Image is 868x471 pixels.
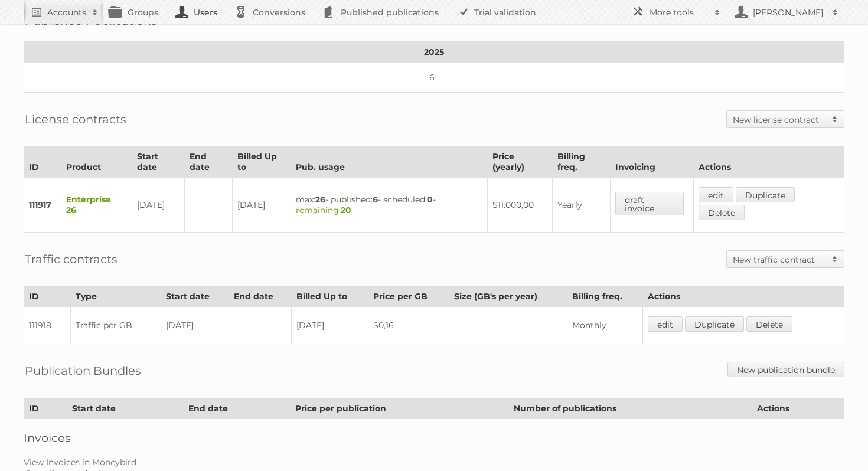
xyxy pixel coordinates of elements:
h2: Accounts [47,6,86,18]
th: Billed Up to [232,146,291,178]
strong: 6 [373,194,378,205]
th: Pub. usage [291,146,487,178]
h2: [PERSON_NAME] [750,6,827,18]
th: Invoicing [611,146,693,178]
a: View Invoices in Moneybird [24,457,136,467]
td: Yearly [552,178,610,233]
td: [DATE] [291,307,368,344]
h2: License contracts [25,110,126,128]
a: Duplicate [685,316,744,332]
td: Monthly [567,307,643,344]
th: Billing freq. [552,146,610,178]
span: remaining: [296,205,351,215]
h2: Invoices [24,431,844,445]
span: Toggle [826,251,844,267]
th: Actions [643,286,844,307]
th: Price (yearly) [487,146,552,178]
th: Start date [67,398,184,419]
h2: More tools [650,6,709,18]
th: Product [61,146,132,178]
th: Billed Up to [291,286,368,307]
a: edit [699,187,733,202]
td: [DATE] [132,178,184,233]
td: max: - published: - scheduled: - [291,178,487,233]
th: Billing freq. [567,286,643,307]
h2: Publication Bundles [25,362,141,380]
h2: New traffic contract [733,254,826,266]
td: 6 [24,63,844,93]
th: Price per publication [291,398,508,419]
strong: 26 [315,194,325,205]
td: 111917 [24,178,61,233]
a: Delete [746,316,792,332]
strong: 0 [427,194,433,205]
th: Start date [132,146,184,178]
th: Actions [693,146,844,178]
td: 111918 [24,307,71,344]
td: $0,16 [368,307,449,344]
th: End date [184,398,291,419]
th: Price per GB [368,286,449,307]
th: Size (GB's per year) [449,286,567,307]
th: Number of publications [508,398,752,419]
a: New license contract [727,111,844,127]
td: Enterprise 26 [61,178,132,233]
th: Actions [752,398,844,419]
th: ID [24,286,71,307]
h2: New license contract [733,114,826,126]
th: Start date [161,286,229,307]
a: New publication bundle [727,362,844,377]
a: New traffic contract [727,251,844,267]
td: [DATE] [232,178,291,233]
td: $11.000,00 [487,178,552,233]
a: Delete [699,205,745,220]
th: 2025 [24,42,844,63]
th: End date [184,146,232,178]
strong: 20 [341,205,351,215]
th: Type [71,286,161,307]
a: draft invoice [615,192,683,215]
a: Duplicate [736,187,795,202]
th: ID [24,146,61,178]
th: ID [24,398,67,419]
span: Toggle [826,111,844,127]
h2: Traffic contracts [25,250,118,268]
th: End date [229,286,291,307]
a: edit [648,316,683,332]
td: [DATE] [161,307,229,344]
td: Traffic per GB [71,307,161,344]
